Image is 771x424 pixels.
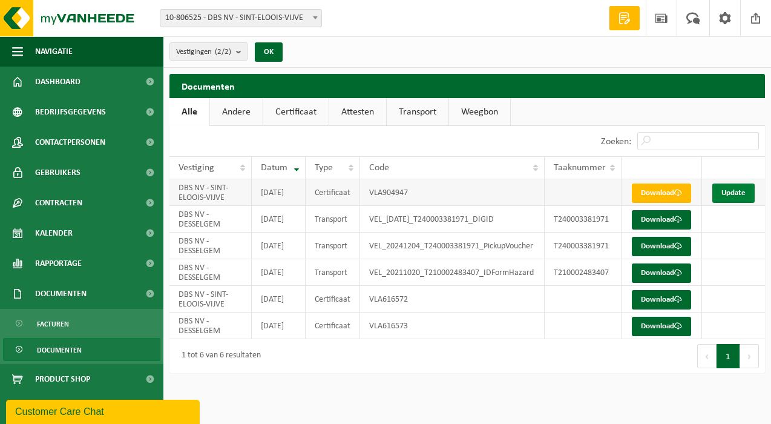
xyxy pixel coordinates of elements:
a: Andere [210,98,263,126]
td: VLA904947 [360,179,545,206]
count: (2/2) [215,48,231,56]
a: Download [632,237,691,256]
td: [DATE] [252,233,306,259]
div: 1 tot 6 van 6 resultaten [176,345,261,367]
span: Navigatie [35,36,73,67]
span: Vestigingen [176,43,231,61]
td: [DATE] [252,286,306,313]
td: Certificaat [306,286,360,313]
a: Alle [169,98,209,126]
span: Product Shop [35,364,90,394]
td: Certificaat [306,179,360,206]
td: VEL_[DATE]_T240003381971_DIGID [360,206,545,233]
td: T240003381971 [545,206,622,233]
td: DBS NV - SINT-ELOOIS-VIJVE [169,286,252,313]
button: Previous [697,344,717,368]
span: Documenten [37,339,82,362]
td: [DATE] [252,206,306,233]
td: T210002483407 [545,259,622,286]
td: Transport [306,233,360,259]
td: Transport [306,259,360,286]
a: Transport [387,98,448,126]
td: Transport [306,206,360,233]
span: Documenten [35,279,87,309]
td: DBS NV - DESSELGEM [169,313,252,339]
h2: Documenten [169,74,765,98]
td: VLA616572 [360,286,545,313]
iframe: chat widget [6,397,202,424]
span: Facturen [37,313,69,336]
a: Update [712,184,755,203]
span: 10-806525 - DBS NV - SINT-ELOOIS-VIJVE [160,9,322,27]
td: T240003381971 [545,233,622,259]
label: Zoeken: [601,137,631,147]
td: VEL_20211020_T210002483407_IDFormHazard [360,259,545,286]
span: Rapportage [35,248,82,279]
span: 10-806525 - DBS NV - SINT-ELOOIS-VIJVE [160,10,321,27]
td: [DATE] [252,313,306,339]
a: Facturen [3,312,160,335]
span: Dashboard [35,67,80,97]
a: Attesten [329,98,386,126]
td: [DATE] [252,179,306,206]
button: OK [255,42,283,62]
td: Certificaat [306,313,360,339]
a: Weegbon [449,98,510,126]
td: DBS NV - DESSELGEM [169,233,252,259]
a: Download [632,184,691,203]
td: VLA616573 [360,313,545,339]
button: Vestigingen(2/2) [169,42,248,61]
td: DBS NV - DESSELGEM [169,206,252,233]
a: Download [632,263,691,283]
span: Bedrijfsgegevens [35,97,106,127]
a: Documenten [3,338,160,361]
a: Download [632,290,691,310]
span: Gebruikers [35,157,80,188]
td: [DATE] [252,259,306,286]
a: Certificaat [263,98,329,126]
span: Contracten [35,188,82,218]
a: Download [632,317,691,336]
span: Taaknummer [554,163,606,173]
span: Contactpersonen [35,127,105,157]
td: DBS NV - SINT-ELOOIS-VIJVE [169,179,252,206]
span: Vestiging [179,163,214,173]
button: 1 [717,344,740,368]
td: VEL_20241204_T240003381971_PickupVoucher [360,233,545,259]
td: DBS NV - DESSELGEM [169,259,252,286]
span: Code [369,163,389,173]
button: Next [740,344,759,368]
span: Type [315,163,333,173]
a: Download [632,210,691,230]
span: Kalender [35,218,73,248]
span: Datum [261,163,287,173]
